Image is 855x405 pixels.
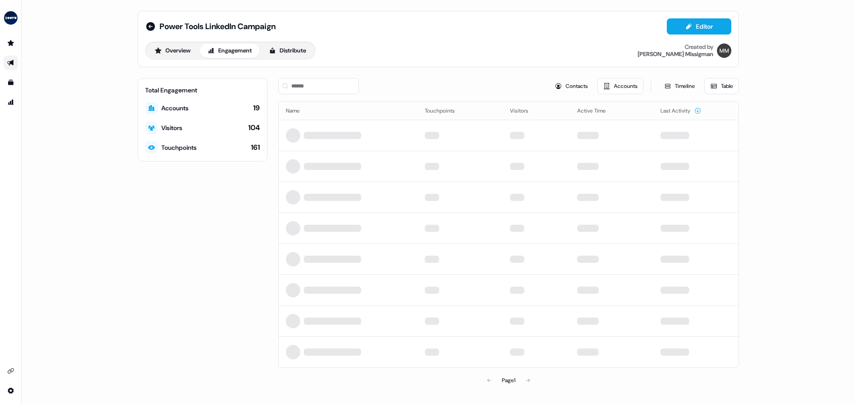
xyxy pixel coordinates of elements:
[638,51,713,58] div: [PERSON_NAME] Missigman
[717,44,731,58] img: Morgan
[597,78,643,94] button: Accounts
[261,44,314,58] button: Distribute
[200,44,259,58] button: Engagement
[251,143,260,152] div: 161
[577,103,617,119] button: Active Time
[667,18,731,35] button: Editor
[145,86,260,95] div: Total Engagement
[502,376,515,385] div: Page 1
[161,123,182,132] div: Visitors
[658,78,701,94] button: Timeline
[667,23,731,32] a: Editor
[161,104,189,113] div: Accounts
[549,78,594,94] button: Contacts
[147,44,198,58] button: Overview
[4,383,18,398] a: Go to integrations
[4,364,18,378] a: Go to integrations
[661,103,701,119] button: Last Activity
[685,44,713,51] div: Created by
[279,102,418,120] th: Name
[160,21,276,32] span: Power Tools LinkedIn Campaign
[4,36,18,50] a: Go to prospects
[248,123,260,133] div: 104
[4,95,18,109] a: Go to attribution
[253,103,260,113] div: 19
[425,103,466,119] button: Touchpoints
[4,75,18,90] a: Go to templates
[510,103,539,119] button: Visitors
[4,56,18,70] a: Go to outbound experience
[161,143,197,152] div: Touchpoints
[704,78,739,94] button: Table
